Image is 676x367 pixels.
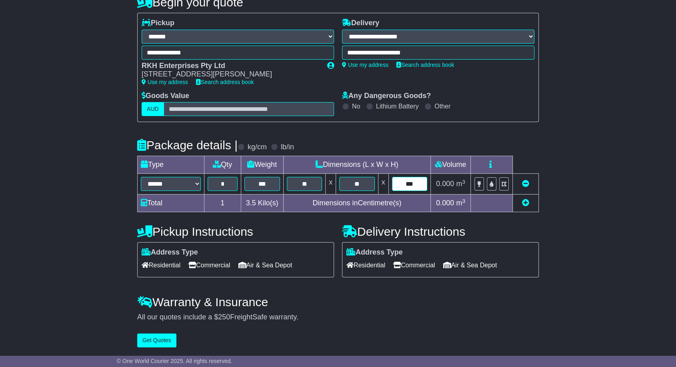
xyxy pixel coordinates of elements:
[142,79,188,85] a: Use my address
[434,102,450,110] label: Other
[138,195,204,212] td: Total
[142,92,189,100] label: Goods Value
[138,156,204,174] td: Type
[342,62,388,68] a: Use my address
[142,102,164,116] label: AUD
[378,174,388,195] td: x
[246,199,256,207] span: 3.5
[443,259,497,271] span: Air & Sea Depot
[117,358,232,364] span: © One World Courier 2025. All rights reserved.
[436,180,454,188] span: 0.000
[393,259,435,271] span: Commercial
[196,79,254,85] a: Search address book
[376,102,419,110] label: Lithium Battery
[456,199,465,207] span: m
[281,143,294,152] label: lb/in
[137,295,539,309] h4: Warranty & Insurance
[522,180,529,188] a: Remove this item
[342,92,431,100] label: Any Dangerous Goods?
[326,174,336,195] td: x
[188,259,230,271] span: Commercial
[142,248,198,257] label: Address Type
[283,156,430,174] td: Dimensions (L x W x H)
[346,248,403,257] label: Address Type
[522,199,529,207] a: Add new item
[142,259,180,271] span: Residential
[456,180,465,188] span: m
[137,333,176,347] button: Get Quotes
[342,19,379,28] label: Delivery
[204,195,241,212] td: 1
[342,225,539,238] h4: Delivery Instructions
[436,199,454,207] span: 0.000
[142,70,319,79] div: [STREET_ADDRESS][PERSON_NAME]
[241,156,283,174] td: Weight
[137,138,238,152] h4: Package details |
[248,143,267,152] label: kg/cm
[142,19,174,28] label: Pickup
[241,195,283,212] td: Kilo(s)
[283,195,430,212] td: Dimensions in Centimetre(s)
[238,259,292,271] span: Air & Sea Depot
[346,259,385,271] span: Residential
[137,225,334,238] h4: Pickup Instructions
[137,313,539,322] div: All our quotes include a $ FreightSafe warranty.
[352,102,360,110] label: No
[430,156,470,174] td: Volume
[204,156,241,174] td: Qty
[142,62,319,70] div: RKH Enterprises Pty Ltd
[218,313,230,321] span: 250
[396,62,454,68] a: Search address book
[462,198,465,204] sup: 3
[462,179,465,185] sup: 3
